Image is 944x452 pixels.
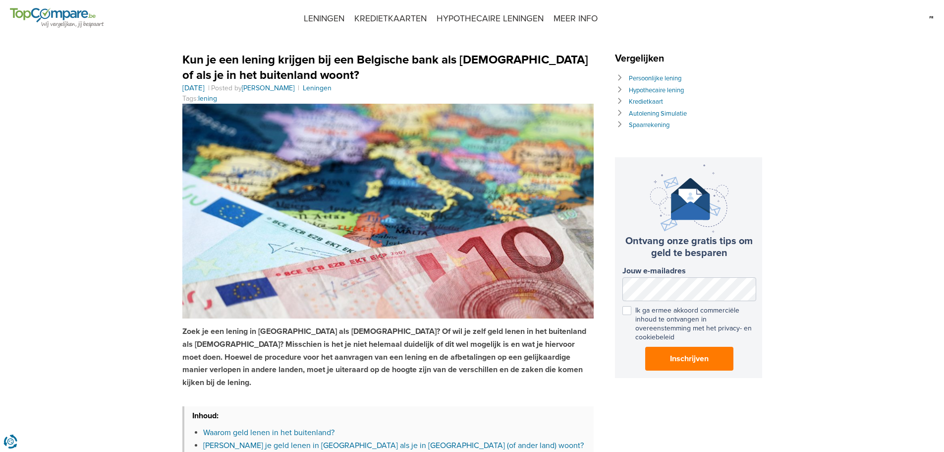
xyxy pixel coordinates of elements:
[296,84,301,92] span: |
[182,52,594,104] header: Tags:
[184,406,594,423] h3: Inhoud:
[629,74,681,82] a: Persoonlijke lening
[182,326,586,387] strong: Zoek je een lening in [GEOGRAPHIC_DATA] als [DEMOGRAPHIC_DATA]? Of wil je zelf geld lenen in het ...
[650,165,728,233] img: newsletter
[645,347,733,371] button: Inschrijven
[303,84,332,92] a: Leningen
[182,104,594,319] img: Geld lenen in België als je in Nederland woont
[207,84,211,92] span: |
[615,53,669,65] span: Vergelijken
[622,306,756,342] label: Ik ga ermee akkoord commerciële inhoud te ontvangen in overeenstemming met het privacy- en cookie...
[929,10,934,25] img: fr.svg
[198,94,217,103] a: lening
[670,353,709,365] span: Inschrijven
[629,98,663,106] a: Kredietkaart
[203,441,584,451] a: [PERSON_NAME] je geld lenen in [GEOGRAPHIC_DATA] als je in [GEOGRAPHIC_DATA] (of ander land) woont?
[629,86,684,94] a: Hypothecaire lening
[622,266,756,276] label: Jouw e-mailadres
[242,84,294,92] a: [PERSON_NAME]
[211,84,296,92] span: Posted by
[629,121,669,129] a: Spaarrekening
[182,83,205,92] time: [DATE]
[203,428,334,438] a: Waarom geld lenen in het buitenland?
[622,235,756,259] h3: Ontvang onze gratis tips om geld te besparen
[182,84,205,92] a: [DATE]
[182,52,594,83] h1: Kun je een lening krijgen bij een Belgische bank als [DEMOGRAPHIC_DATA] of als je in het buitenla...
[629,110,687,118] a: Autolening Simulatie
